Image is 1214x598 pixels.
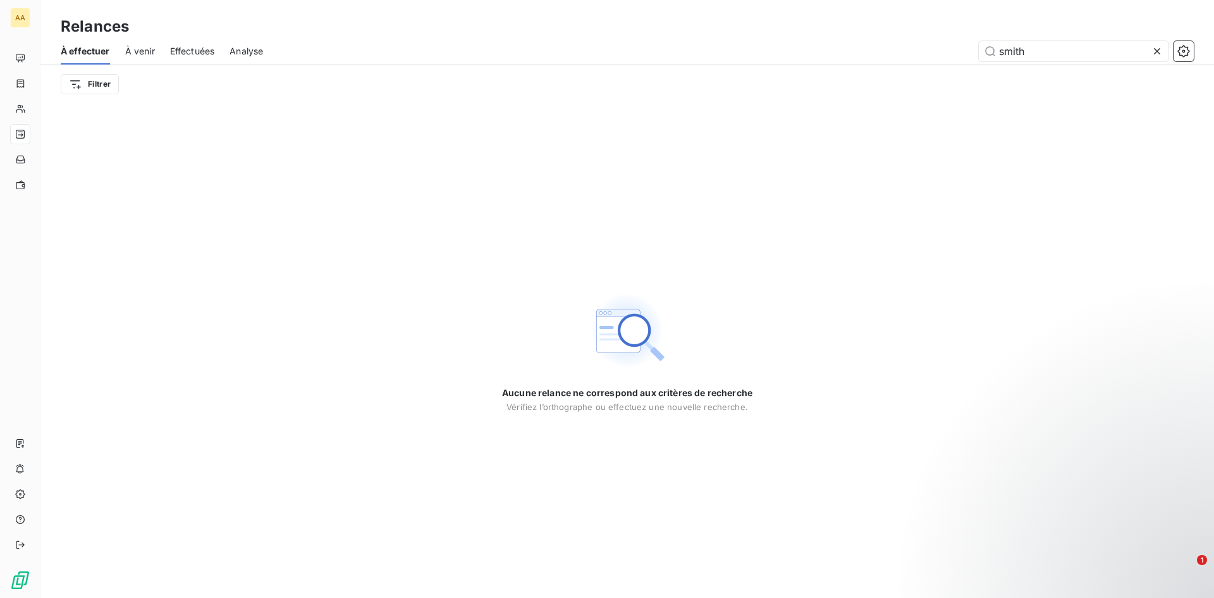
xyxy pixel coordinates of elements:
input: Rechercher [979,41,1168,61]
img: Logo LeanPay [10,570,30,590]
div: AA [10,8,30,28]
span: 1 [1197,555,1207,565]
h3: Relances [61,15,129,38]
img: Empty state [587,290,668,371]
span: À venir [125,45,155,58]
iframe: Intercom notifications message [961,475,1214,564]
span: Aucune relance ne correspond aux critères de recherche [502,387,752,399]
span: Vérifiez l’orthographe ou effectuez une nouvelle recherche. [506,402,748,412]
span: À effectuer [61,45,110,58]
span: Analyse [230,45,263,58]
button: Filtrer [61,74,119,94]
span: Effectuées [170,45,215,58]
iframe: Intercom live chat [1171,555,1201,585]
